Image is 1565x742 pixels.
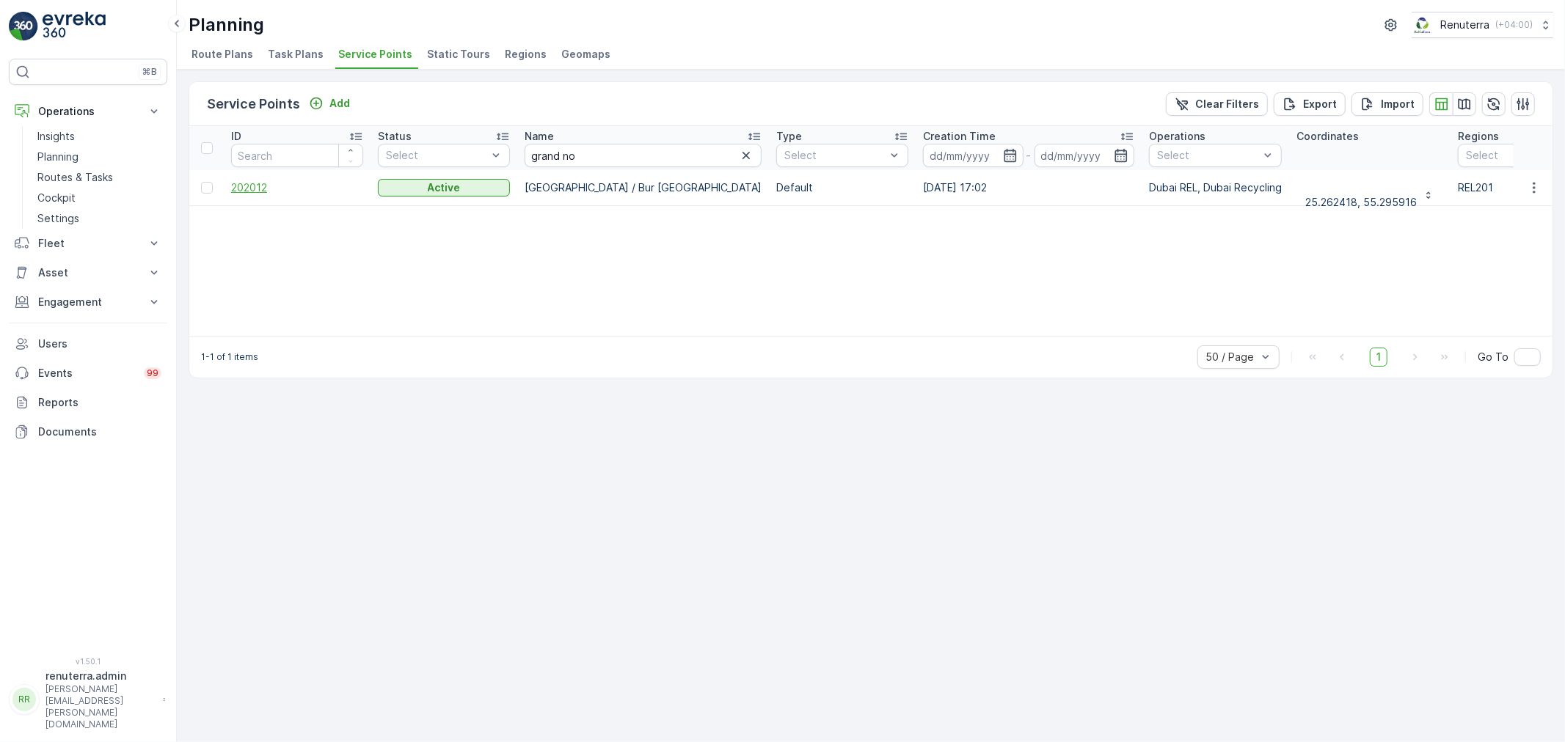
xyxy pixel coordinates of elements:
p: Planning [37,150,79,164]
p: 1-1 of 1 items [201,351,258,363]
p: Routes & Tasks [37,170,113,185]
span: 1 [1370,348,1387,367]
p: 25.262418, 55.295916 [1305,195,1417,210]
p: 99 [147,367,158,379]
span: Route Plans [191,47,253,62]
p: Select [784,148,886,163]
a: Routes & Tasks [32,167,167,188]
p: Settings [37,211,79,226]
td: [DATE] 17:02 [916,170,1142,205]
div: Toggle Row Selected [201,182,213,194]
span: Static Tours [427,47,490,62]
p: Default [776,180,908,195]
span: Service Points [338,47,412,62]
p: [GEOGRAPHIC_DATA] / Bur [GEOGRAPHIC_DATA] [525,180,762,195]
button: Import [1351,92,1423,116]
p: Renuterra [1440,18,1489,32]
p: Status [378,129,412,144]
input: dd/mm/yyyy [1035,144,1135,167]
p: Select [386,148,487,163]
span: Geomaps [561,47,610,62]
p: Engagement [38,295,138,309]
p: Insights [37,129,75,144]
input: Search [525,144,762,167]
p: Asset [38,265,138,280]
p: - [1026,147,1032,164]
img: logo_light-DOdMpM7g.png [43,12,106,41]
a: Planning [32,147,167,167]
p: Export [1303,97,1337,111]
p: Add [329,96,350,111]
p: ( +04:00 ) [1495,19,1533,31]
p: Type [776,129,802,144]
button: Fleet [9,229,167,258]
p: Creation Time [923,129,996,144]
button: Operations [9,97,167,126]
a: Settings [32,208,167,229]
button: Asset [9,258,167,287]
a: Users [9,329,167,359]
p: [PERSON_NAME][EMAIL_ADDRESS][PERSON_NAME][DOMAIN_NAME] [45,683,156,730]
p: Select [1157,148,1259,163]
button: RRrenuterra.admin[PERSON_NAME][EMAIL_ADDRESS][PERSON_NAME][DOMAIN_NAME] [9,669,167,730]
p: Operations [1149,129,1205,144]
p: Dubai REL, Dubai Recycling [1149,180,1282,195]
input: Search [231,144,363,167]
p: Clear Filters [1195,97,1259,111]
span: Go To [1478,350,1509,364]
p: Name [525,129,554,144]
span: v 1.50.1 [9,657,167,666]
button: 25.262418, 55.295916 [1296,176,1443,199]
p: renuterra.admin [45,669,156,683]
button: Clear Filters [1166,92,1268,116]
button: Active [378,179,510,196]
p: Operations [38,104,138,119]
img: Screenshot_2024-07-26_at_13.33.01.png [1412,17,1434,33]
p: Cockpit [37,191,76,205]
button: Export [1274,92,1346,116]
p: ⌘B [142,66,157,78]
p: Events [38,366,135,381]
p: Reports [38,395,161,410]
div: RR [12,688,36,711]
p: Import [1381,97,1415,111]
a: Reports [9,388,167,417]
p: Documents [38,425,161,439]
p: Active [428,180,461,195]
p: Fleet [38,236,138,251]
button: Engagement [9,287,167,317]
span: Task Plans [268,47,324,62]
a: Cockpit [32,188,167,208]
a: Events99 [9,359,167,388]
p: Users [38,337,161,351]
input: dd/mm/yyyy [923,144,1024,167]
img: logo [9,12,38,41]
a: 202012 [231,180,363,195]
a: Documents [9,417,167,447]
p: ID [231,129,241,144]
span: Regions [505,47,547,62]
button: Add [303,95,356,112]
p: Planning [189,13,264,37]
button: Renuterra(+04:00) [1412,12,1553,38]
p: Service Points [207,94,300,114]
p: Coordinates [1296,129,1359,144]
p: Regions [1458,129,1499,144]
a: Insights [32,126,167,147]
